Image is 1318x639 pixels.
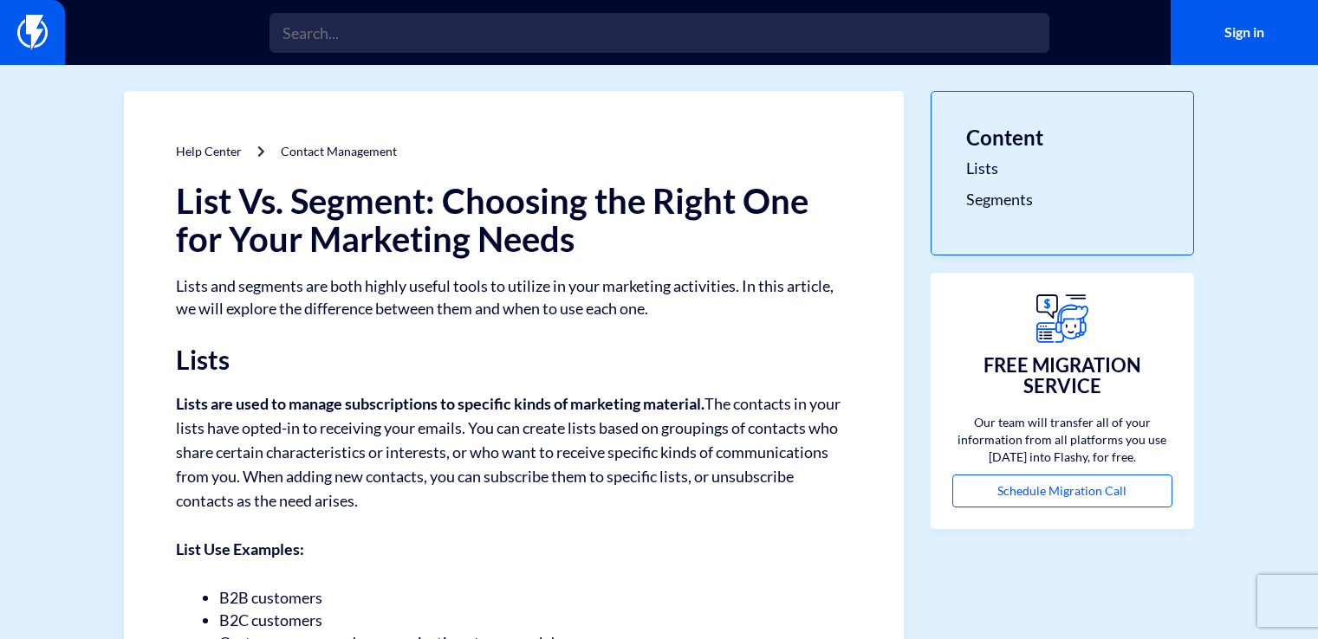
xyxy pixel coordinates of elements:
[269,13,1049,53] input: Search...
[281,144,397,158] a: Contact Management
[176,539,304,558] strong: List Use Examples:
[176,394,704,413] strong: Lists are used to manage subscriptions to specific kinds of marketing material.
[176,391,852,513] p: The contacts in your lists have opted-in to receiving your emails. You can create lists based on ...
[219,610,808,632] li: B2C customers
[966,126,1159,149] h3: Content
[176,275,852,319] p: Lists and segments are both highly useful tools to utilize in your marketing activities. In this ...
[176,344,230,375] strong: Lists
[952,414,1172,466] p: Our team will transfer all of your information from all platforms you use [DATE] into Flashy, for...
[176,144,242,158] a: Help Center
[966,158,1159,180] a: Lists
[176,182,852,258] h1: List Vs. Segment: Choosing the Right One for Your Marketing Needs
[952,474,1172,507] a: Schedule Migration Call
[966,189,1159,211] a: Segments
[952,355,1172,397] h3: FREE MIGRATION SERVICE
[219,587,808,610] li: B2B customers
